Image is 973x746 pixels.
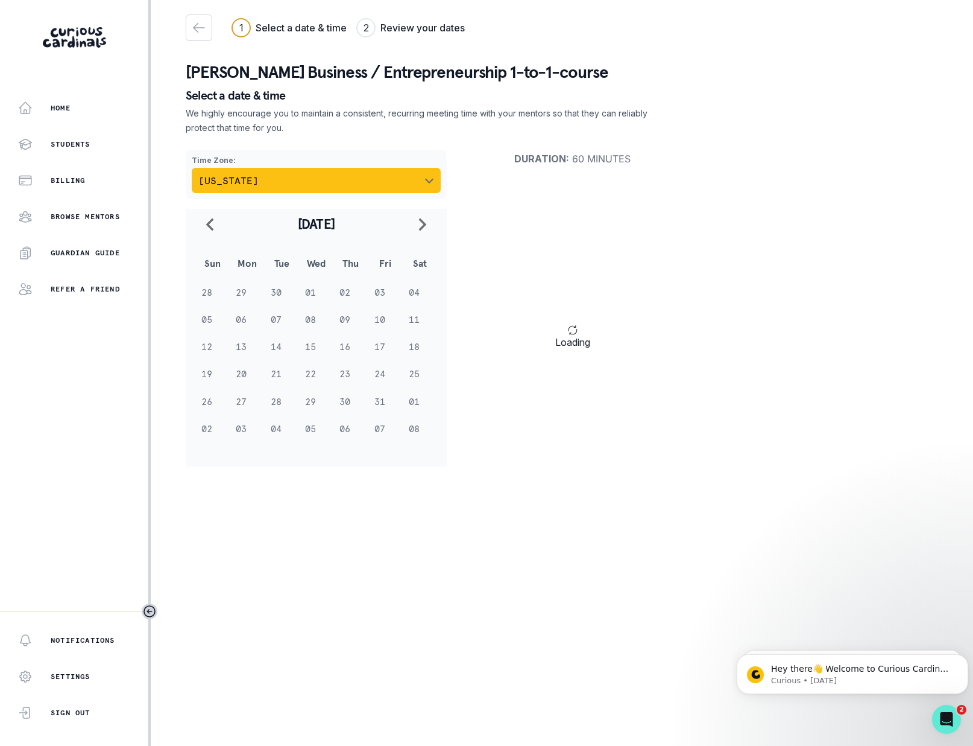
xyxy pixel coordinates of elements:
[51,176,85,185] p: Billing
[51,708,90,718] p: Sign Out
[732,629,973,713] iframe: Intercom notifications message
[51,139,90,149] p: Students
[932,705,961,734] iframe: Intercom live chat
[192,156,236,165] strong: Time Zone :
[456,153,688,165] p: 60 minutes
[408,209,437,239] button: navigate to next month
[51,248,120,258] p: Guardian Guide
[51,103,71,113] p: Home
[368,247,402,279] th: Fri
[186,89,938,101] p: Select a date & time
[333,247,368,279] th: Thu
[39,46,221,57] p: Message from Curious, sent 4d ago
[239,21,244,35] div: 1
[43,27,106,48] img: Curious Cardinals Logo
[231,18,465,37] div: Progress
[51,284,120,294] p: Refer a friend
[195,247,230,279] th: Sun
[192,168,441,193] button: Choose a timezone
[142,604,157,619] button: Toggle sidebar
[256,21,347,35] h3: Select a date & time
[230,247,264,279] th: Mon
[957,705,966,715] span: 2
[265,247,299,279] th: Tue
[403,247,437,279] th: Sat
[51,212,120,222] p: Browse Mentors
[39,35,220,93] span: Hey there👋 Welcome to Curious Cardinals 🙌 Take a look around! If you have any questions or are ex...
[555,335,590,349] span: Loading
[224,215,408,232] h2: [DATE]
[195,209,224,239] button: navigate to previous month
[380,21,465,35] h3: Review your dates
[514,153,569,165] strong: Duration :
[299,247,333,279] th: Wed
[186,106,649,135] p: We highly encourage you to maintain a consistent, recurring meeting time with your mentors so tha...
[51,636,115,645] p: Notifications
[51,672,90,681] p: Settings
[364,21,369,35] div: 2
[186,60,938,84] p: [PERSON_NAME] Business / Entrepreneurship 1-to-1-course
